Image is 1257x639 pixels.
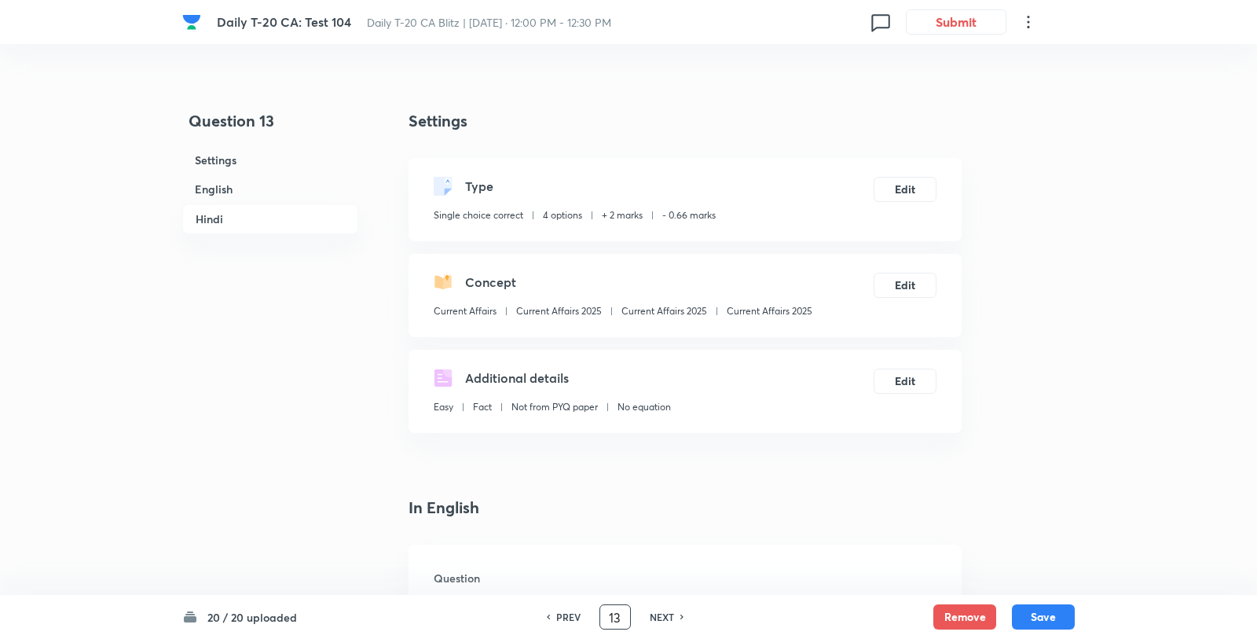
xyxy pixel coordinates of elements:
[434,400,453,414] p: Easy
[465,177,493,196] h5: Type
[650,610,674,624] h6: NEXT
[182,109,358,145] h4: Question 13
[511,400,598,414] p: Not from PYQ paper
[434,208,523,222] p: Single choice correct
[217,13,351,30] span: Daily T-20 CA: Test 104
[207,609,297,626] h6: 20 / 20 uploaded
[1012,604,1075,630] button: Save
[906,9,1006,35] button: Submit
[727,304,812,318] p: Current Affairs 2025
[367,15,611,30] span: Daily T-20 CA Blitz | [DATE] · 12:00 PM - 12:30 PM
[556,610,581,624] h6: PREV
[621,304,707,318] p: Current Affairs 2025
[182,145,358,174] h6: Settings
[434,369,453,387] img: questionDetails.svg
[409,496,962,520] h4: In English
[874,369,936,394] button: Edit
[662,208,716,222] p: - 0.66 marks
[618,400,671,414] p: No equation
[465,369,569,387] h5: Additional details
[874,273,936,298] button: Edit
[409,109,962,133] h4: Settings
[434,273,453,292] img: questionConcept.svg
[182,13,204,31] a: Company Logo
[933,604,996,630] button: Remove
[434,570,936,586] h6: Question
[602,208,643,222] p: + 2 marks
[182,13,201,31] img: Company Logo
[434,177,453,196] img: questionType.svg
[874,177,936,202] button: Edit
[465,273,516,292] h5: Concept
[516,304,602,318] p: Current Affairs 2025
[434,304,497,318] p: Current Affairs
[182,204,358,234] h6: Hindi
[473,400,492,414] p: Fact
[543,208,582,222] p: 4 options
[182,174,358,204] h6: English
